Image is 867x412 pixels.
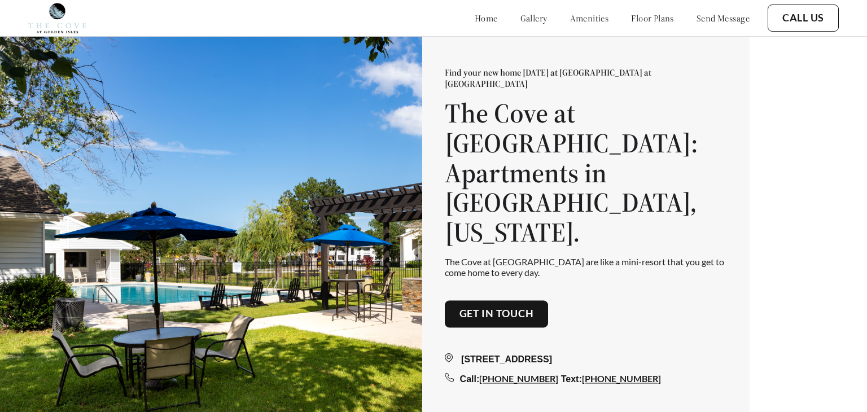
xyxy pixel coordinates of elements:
[445,353,727,366] div: [STREET_ADDRESS]
[697,12,750,24] a: send message
[561,374,582,384] span: Text:
[445,256,727,278] p: The Cove at [GEOGRAPHIC_DATA] are like a mini-resort that you get to come home to every day.
[570,12,609,24] a: amenities
[445,98,727,247] h1: The Cove at [GEOGRAPHIC_DATA]: Apartments in [GEOGRAPHIC_DATA], [US_STATE].
[459,308,534,321] a: Get in touch
[445,67,727,89] p: Find your new home [DATE] at [GEOGRAPHIC_DATA] at [GEOGRAPHIC_DATA]
[782,12,824,24] a: Call Us
[475,12,498,24] a: home
[479,373,558,384] a: [PHONE_NUMBER]
[520,12,548,24] a: gallery
[460,374,480,384] span: Call:
[28,3,86,33] img: Company logo
[445,301,549,328] button: Get in touch
[768,5,839,32] button: Call Us
[631,12,674,24] a: floor plans
[582,373,661,384] a: [PHONE_NUMBER]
